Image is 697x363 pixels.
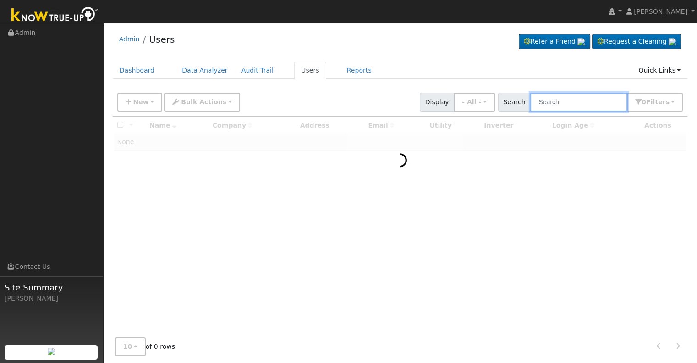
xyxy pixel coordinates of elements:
span: s [665,98,669,106]
input: Search [530,93,627,112]
span: Display [420,93,454,112]
span: Site Summary [5,281,98,294]
span: [PERSON_NAME] [634,8,687,15]
a: Admin [119,35,140,43]
span: Search [498,93,531,112]
a: Request a Cleaning [592,34,681,50]
a: Refer a Friend [519,34,590,50]
button: New [117,93,163,112]
button: Bulk Actions [164,93,240,112]
div: [PERSON_NAME] [5,294,98,303]
span: of 0 rows [115,337,176,356]
a: Users [294,62,326,79]
a: Quick Links [631,62,687,79]
a: Data Analyzer [175,62,235,79]
a: Reports [340,62,379,79]
span: Bulk Actions [181,98,226,106]
a: Users [149,34,175,45]
button: - All - [454,93,495,112]
button: 10 [115,337,146,356]
button: 0Filters [627,93,683,112]
img: retrieve [669,38,676,45]
span: 10 [123,343,132,350]
img: retrieve [577,38,585,45]
span: New [133,98,148,106]
a: Dashboard [113,62,162,79]
a: Audit Trail [235,62,280,79]
img: Know True-Up [7,5,103,26]
span: Filter [646,98,670,106]
img: retrieve [48,348,55,355]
